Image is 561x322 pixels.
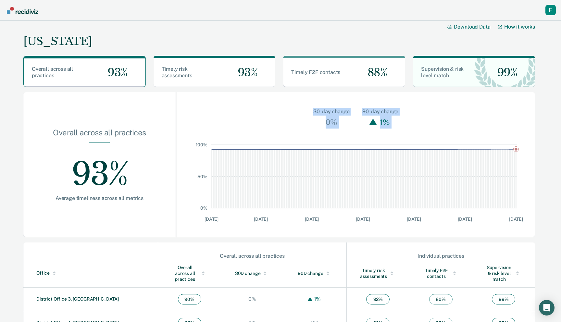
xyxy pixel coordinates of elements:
span: 88% [362,66,387,79]
div: Individual practices [347,253,535,259]
div: 1% [378,116,392,129]
span: 93% [232,66,258,79]
div: 0% [324,116,339,129]
span: 92 % [366,294,390,304]
div: 30D change [234,270,271,276]
div: 0% [247,296,258,302]
div: 30-day change [313,108,349,116]
div: Office [36,270,155,276]
div: Overall across all practices [158,253,346,259]
div: 1% [312,296,323,302]
text: [DATE] [509,217,523,222]
div: Supervision & risk level match [485,265,522,282]
th: Toggle SortBy [221,259,284,288]
span: 99% [492,66,517,79]
text: [DATE] [254,217,268,222]
text: [DATE] [356,217,370,222]
div: [US_STATE] [23,35,92,48]
div: 90-day change [362,108,398,116]
button: Download Data [447,24,498,30]
div: Timely F2F contacts [422,267,459,279]
text: [DATE] [205,217,218,222]
a: District Office 3, [GEOGRAPHIC_DATA] [36,296,119,302]
div: Timely risk assessments [360,267,396,279]
span: Timely F2F contacts [291,69,340,75]
div: 93% [44,143,155,195]
div: 90D change [297,270,333,276]
th: Toggle SortBy [409,259,472,288]
span: Timely risk assessments [162,66,192,79]
span: Supervision & risk level match [421,66,464,79]
div: Average timeliness across all metrics [44,195,155,201]
span: Overall across all practices [32,66,73,79]
span: 99 % [492,294,515,304]
th: Toggle SortBy [23,259,158,288]
div: Overall across all practices [44,128,155,142]
div: Overall across all practices [171,265,208,282]
text: [DATE] [458,217,472,222]
text: [DATE] [305,217,319,222]
a: How it works [498,24,535,30]
span: 80 % [429,294,453,304]
th: Toggle SortBy [284,259,347,288]
th: Toggle SortBy [158,259,221,288]
img: Recidiviz [7,7,38,14]
th: Toggle SortBy [472,259,535,288]
span: 90 % [178,294,201,304]
div: Open Intercom Messenger [539,300,555,316]
span: 93% [102,66,128,79]
th: Toggle SortBy [346,259,409,288]
button: Profile dropdown button [545,5,556,15]
text: [DATE] [407,217,421,222]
